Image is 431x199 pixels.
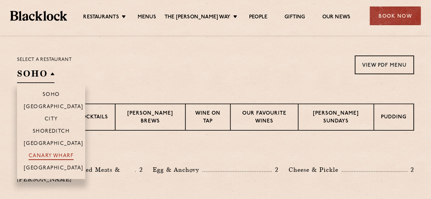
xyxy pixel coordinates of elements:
[289,165,342,175] p: Cheese & Pickle
[407,165,414,174] p: 2
[284,14,305,21] a: Gifting
[138,14,156,21] a: Menus
[17,55,72,64] p: Select a restaurant
[83,14,119,21] a: Restaurants
[24,165,83,172] p: [GEOGRAPHIC_DATA]
[33,129,70,135] p: Shoreditch
[355,55,414,74] a: View PDF Menu
[78,114,108,122] p: Cocktails
[43,92,60,99] p: Soho
[17,68,55,83] h2: SOHO
[249,14,267,21] a: People
[237,110,291,126] p: Our favourite wines
[322,14,350,21] a: Our News
[17,148,414,156] h3: Pre Chop Bites
[370,6,421,25] div: Book Now
[305,110,367,126] p: [PERSON_NAME] Sundays
[165,14,230,21] a: The [PERSON_NAME] Way
[122,110,178,126] p: [PERSON_NAME] Brews
[24,141,83,148] p: [GEOGRAPHIC_DATA]
[193,110,223,126] p: Wine on Tap
[381,114,406,122] p: Pudding
[29,153,74,160] p: Canary Wharf
[24,104,83,111] p: [GEOGRAPHIC_DATA]
[136,165,142,174] p: 2
[45,116,58,123] p: City
[153,165,202,175] p: Egg & Anchovy
[10,11,67,20] img: BL_Textured_Logo-footer-cropped.svg
[272,165,278,174] p: 2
